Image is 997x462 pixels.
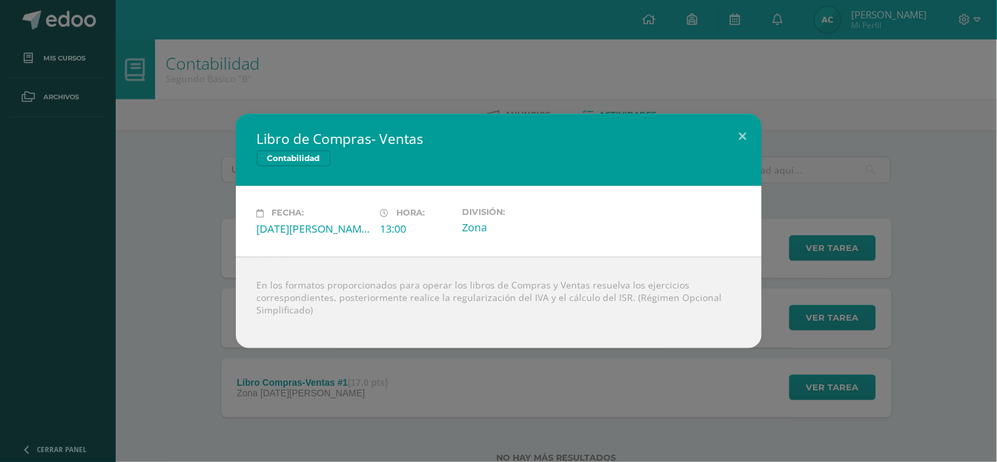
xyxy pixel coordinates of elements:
[257,150,331,166] span: Contabilidad
[463,220,576,235] div: Zona
[257,129,741,148] h2: Libro de Compras- Ventas
[257,221,370,236] div: [DATE][PERSON_NAME]
[463,207,576,217] label: División:
[272,208,304,218] span: Fecha:
[397,208,425,218] span: Hora:
[381,221,452,236] div: 13:00
[724,114,762,158] button: Close (Esc)
[236,257,762,348] div: En los formatos proporcionados para operar los libros de Compras y Ventas resuelva los ejercicios...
